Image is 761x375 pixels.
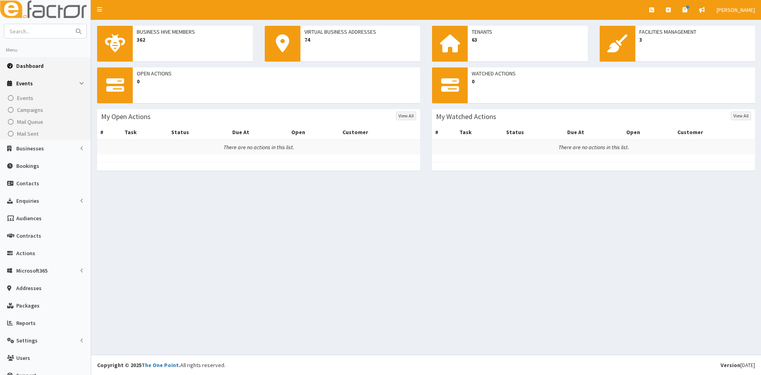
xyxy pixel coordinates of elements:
th: Status [503,125,564,140]
span: Campaigns [17,106,43,113]
a: View All [396,112,416,120]
i: There are no actions in this list. [558,144,629,151]
span: 3 [639,36,751,44]
span: 74 [304,36,417,44]
strong: Copyright © 2025 . [97,362,180,369]
th: Task [121,125,168,140]
span: 63 [472,36,584,44]
th: Customer [339,125,420,140]
th: Customer [674,125,755,140]
th: Open [288,125,339,140]
i: There are no actions in this list. [224,144,294,151]
th: # [432,125,456,140]
span: Addresses [16,285,42,292]
span: Facilities Management [639,28,751,36]
a: Mail Queue [2,116,91,128]
span: 0 [472,77,751,85]
span: Users [16,354,30,362]
span: 362 [137,36,249,44]
span: Contacts [16,180,39,187]
span: Virtual Business Addresses [304,28,417,36]
span: Businesses [16,145,44,152]
span: Reports [16,319,36,327]
th: Due At [229,125,288,140]
span: [PERSON_NAME] [717,6,755,13]
footer: All rights reserved. [91,355,761,375]
span: Events [16,80,33,87]
span: Bookings [16,162,39,169]
a: Mail Sent [2,128,91,140]
span: Audiences [16,215,42,222]
input: Search... [4,24,71,38]
span: 0 [137,77,416,85]
a: The One Point [141,362,179,369]
span: Mail Sent [17,130,38,137]
span: Dashboard [16,62,44,69]
span: Watched Actions [472,69,751,77]
h3: My Watched Actions [436,113,496,120]
th: Status [168,125,229,140]
span: Open Actions [137,69,416,77]
th: # [97,125,121,140]
a: Campaigns [2,104,91,116]
th: Open [623,125,674,140]
h3: My Open Actions [101,113,151,120]
a: View All [731,112,751,120]
span: Microsoft365 [16,267,48,274]
th: Due At [564,125,623,140]
span: Enquiries [16,197,39,204]
span: Business Hive Members [137,28,249,36]
span: Actions [16,250,35,257]
span: Events [17,94,33,102]
th: Task [456,125,503,140]
span: Settings [16,337,38,344]
div: [DATE] [721,361,755,369]
span: Mail Queue [17,118,43,125]
span: Tenants [472,28,584,36]
span: Contracts [16,232,41,239]
b: Version [721,362,740,369]
a: Events [2,92,91,104]
span: Packages [16,302,40,309]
